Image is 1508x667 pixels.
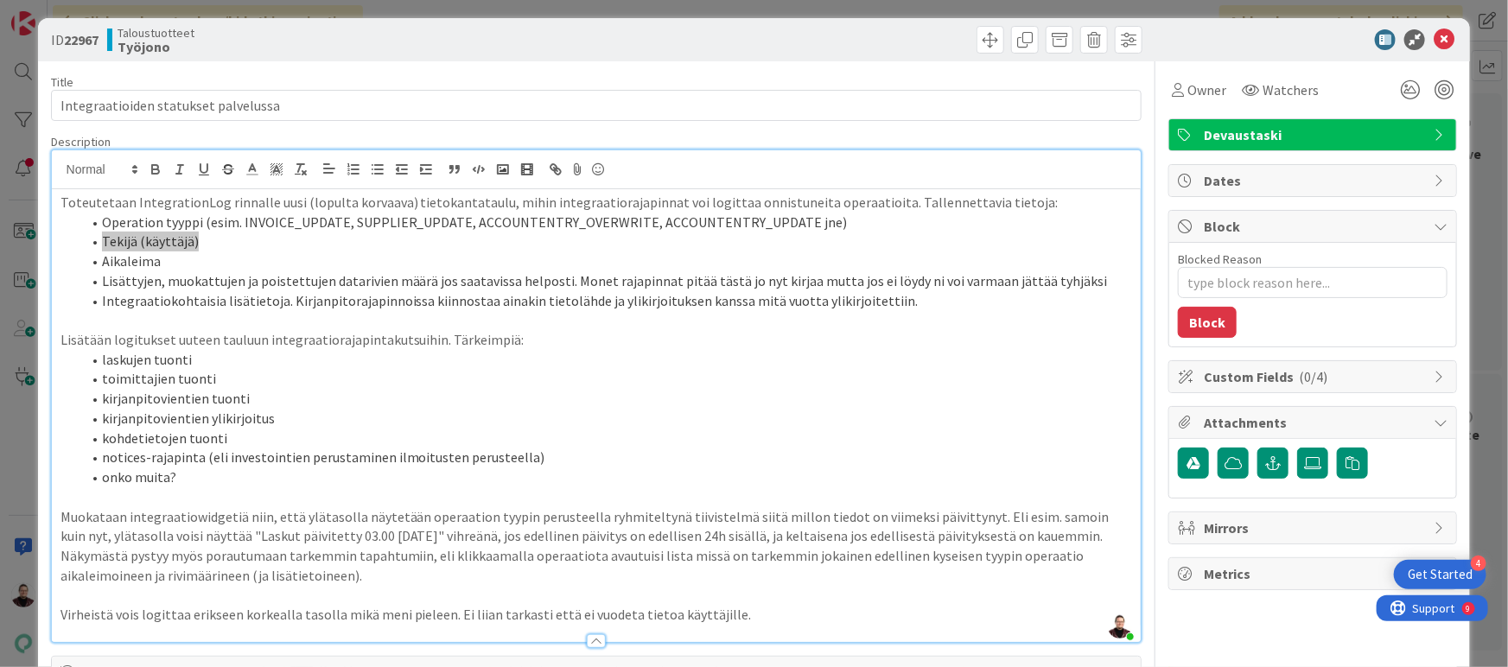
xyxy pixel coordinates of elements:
[118,26,194,40] span: Taloustuotteet
[81,291,1133,311] li: Integraatiokohtaisia lisätietoja. Kirjanpitorajapinnoissa kiinnostaa ainakin tietolähde ja ylikir...
[90,7,94,21] div: 9
[1204,366,1425,387] span: Custom Fields
[1204,170,1425,191] span: Dates
[1178,251,1262,267] label: Blocked Reason
[81,213,1133,232] li: Operation tyyppi (esim. INVOICE_UPDATE, SUPPLIER_UPDATE, ACCOUNTENTRY_OVERWRITE, ACCOUNTENTRY_UPD...
[81,271,1133,291] li: Lisättyjen, muokattujen ja poistettujen datarivien määrä jos saatavissa helposti. Monet rajapinna...
[64,31,99,48] b: 22967
[81,232,1133,251] li: Tekijä (käyttäjä)
[81,350,1133,370] li: laskujen tuonti
[1408,566,1473,583] div: Get Started
[81,467,1133,487] li: onko muita?
[1471,556,1486,571] div: 4
[60,605,1133,625] p: Virheistä vois logittaa erikseen korkealla tasolla mikä meni pieleen. Ei liian tarkasti että ei v...
[81,448,1133,467] li: notices-rajapinta (eli investointien perustaminen ilmoitusten perusteella)
[81,409,1133,429] li: kirjanpitovientien ylikirjoitus
[1187,79,1226,100] span: Owner
[81,369,1133,389] li: toimittajien tuonti
[36,3,79,23] span: Support
[81,389,1133,409] li: kirjanpitovientien tuonti
[51,90,1142,121] input: type card name here...
[1204,412,1425,433] span: Attachments
[1299,368,1327,385] span: ( 0/4 )
[1178,307,1237,338] button: Block
[1204,216,1425,237] span: Block
[1204,124,1425,145] span: Devaustaski
[81,251,1133,271] li: Aikaleima
[1204,563,1425,584] span: Metrics
[81,429,1133,448] li: kohdetietojen tuonti
[60,193,1133,213] p: Toteutetaan IntegrationLog rinnalle uusi (lopulta korvaava) tietokantataulu, mihin integraatioraj...
[1108,614,1132,638] img: GyOPHTWdLeFzhezoR5WqbUuXKKP5xpSS.jpg
[1263,79,1319,100] span: Watchers
[1394,560,1486,589] div: Open Get Started checklist, remaining modules: 4
[51,29,99,50] span: ID
[118,40,194,54] b: Työjono
[51,74,73,90] label: Title
[1204,518,1425,538] span: Mirrors
[51,134,111,149] span: Description
[60,507,1133,586] p: Muokataan integraatiowidgetiä niin, että ylätasolla näytetään operaation tyypin perusteella ryhmi...
[60,330,1133,350] p: Lisätään logitukset uuteen tauluun integraatiorajapintakutsuihin. Tärkeimpiä:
